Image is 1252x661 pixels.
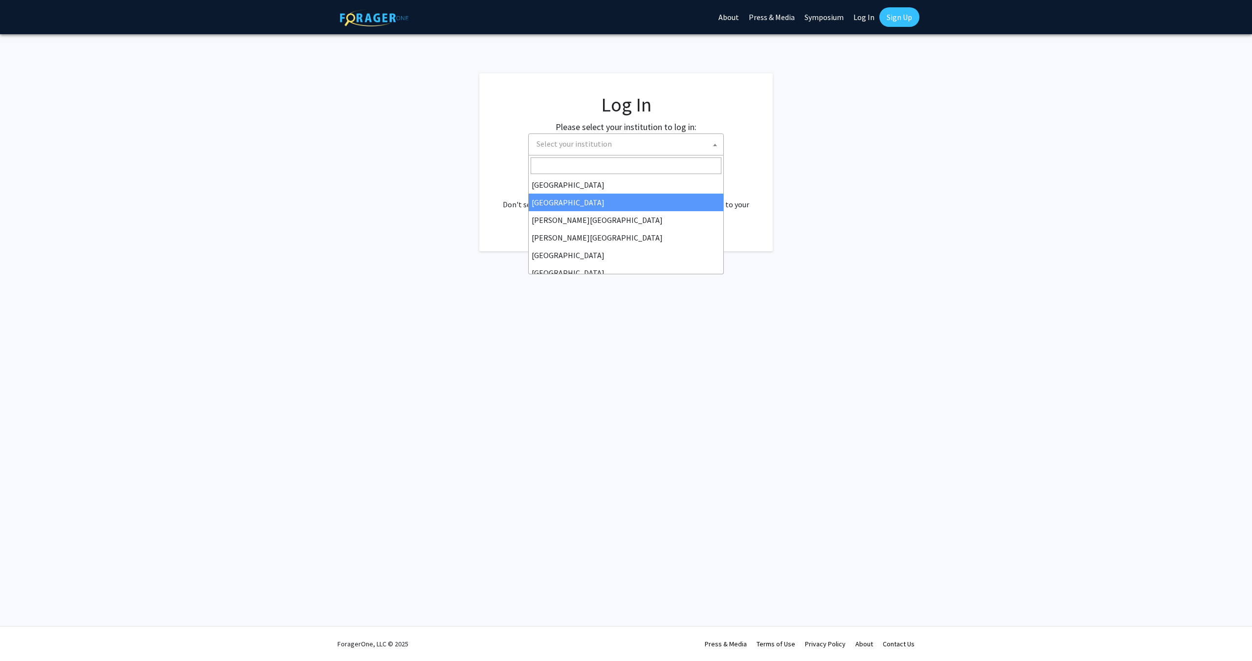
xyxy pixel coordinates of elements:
[537,139,612,149] span: Select your institution
[529,211,723,229] li: [PERSON_NAME][GEOGRAPHIC_DATA]
[531,157,721,174] input: Search
[529,176,723,194] li: [GEOGRAPHIC_DATA]
[879,7,919,27] a: Sign Up
[529,194,723,211] li: [GEOGRAPHIC_DATA]
[855,639,873,648] a: About
[337,627,408,661] div: ForagerOne, LLC © 2025
[883,639,915,648] a: Contact Us
[7,617,42,654] iframe: Chat
[499,175,753,222] div: No account? . Don't see your institution? about bringing ForagerOne to your institution.
[533,134,723,154] span: Select your institution
[529,229,723,246] li: [PERSON_NAME][GEOGRAPHIC_DATA]
[556,120,696,133] label: Please select your institution to log in:
[805,639,846,648] a: Privacy Policy
[529,264,723,282] li: [GEOGRAPHIC_DATA]
[340,9,408,26] img: ForagerOne Logo
[705,639,747,648] a: Press & Media
[757,639,795,648] a: Terms of Use
[528,133,724,155] span: Select your institution
[499,93,753,116] h1: Log In
[529,246,723,264] li: [GEOGRAPHIC_DATA]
